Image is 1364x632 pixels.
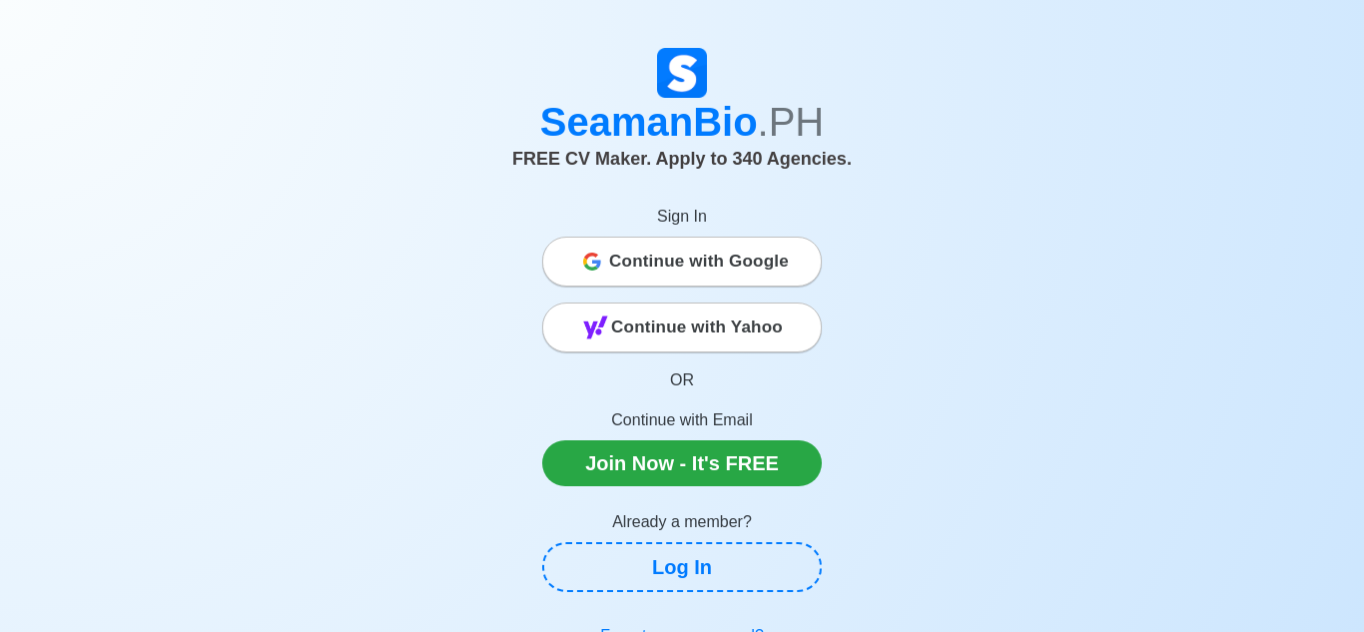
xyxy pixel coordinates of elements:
[542,205,822,229] p: Sign In
[542,510,822,534] p: Already a member?
[609,242,789,282] span: Continue with Google
[512,149,852,169] span: FREE CV Maker. Apply to 340 Agencies.
[657,48,707,98] img: Logo
[542,542,822,592] a: Log In
[542,303,822,352] button: Continue with Yahoo
[128,98,1236,146] h1: SeamanBio
[542,440,822,486] a: Join Now - It's FREE
[542,237,822,287] button: Continue with Google
[611,308,783,347] span: Continue with Yahoo
[542,368,822,392] p: OR
[542,408,822,432] p: Continue with Email
[758,100,825,144] span: .PH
